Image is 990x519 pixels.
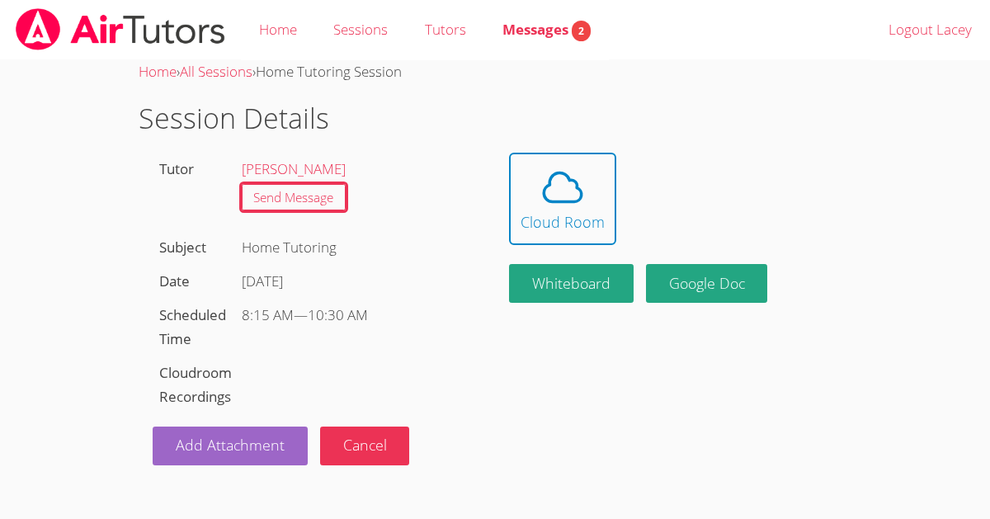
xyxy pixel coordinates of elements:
span: Home Tutoring Session [256,62,402,81]
a: Google Doc [646,264,768,303]
label: Date [159,271,190,290]
span: 10:30 AM [308,305,368,324]
div: — [242,304,474,328]
div: Home Tutoring [235,231,481,265]
span: Messages [502,20,591,39]
button: Whiteboard [509,264,634,303]
a: Send Message [242,184,346,211]
a: All Sessions [180,62,252,81]
label: Scheduled Time [159,305,226,348]
a: [PERSON_NAME] [242,159,346,178]
span: 8:15 AM [242,305,294,324]
a: Home [139,62,177,81]
img: airtutors_banner-c4298cdbf04f3fff15de1276eac7730deb9818008684d7c2e4769d2f7ddbe033.png [14,8,227,50]
div: Cloud Room [521,210,605,234]
label: Subject [159,238,206,257]
button: Cancel [320,427,410,465]
h1: Session Details [139,97,851,139]
label: Cloudroom Recordings [159,363,232,406]
label: Tutor [159,159,194,178]
span: 2 [572,21,591,41]
button: Cloud Room [509,153,616,245]
div: [DATE] [242,270,474,294]
div: › › [139,60,851,84]
a: Add Attachment [153,427,308,465]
